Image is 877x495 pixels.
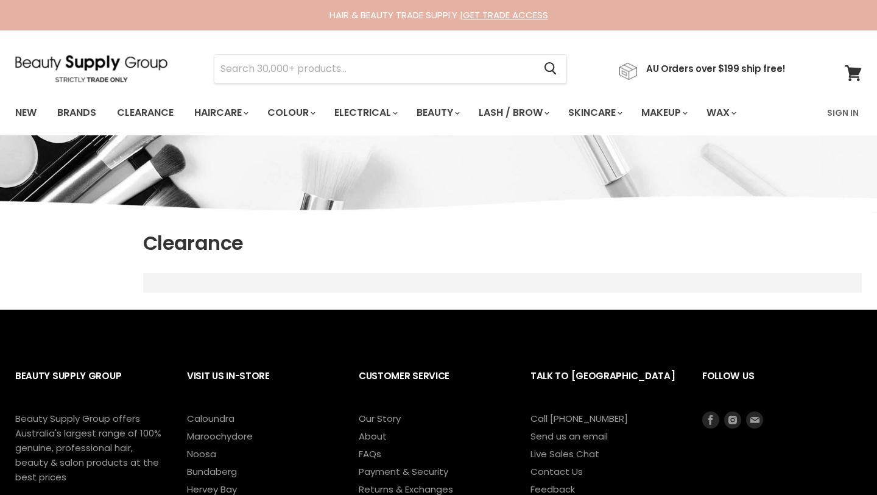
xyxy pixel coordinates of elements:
a: Beauty [407,100,467,126]
a: Haircare [185,100,256,126]
p: Beauty Supply Group offers Australia's largest range of 100% genuine, professional hair, beauty &... [15,411,161,485]
a: Call [PHONE_NUMBER] [530,412,628,425]
a: Makeup [632,100,695,126]
a: Caloundra [187,412,234,425]
h2: Follow us [702,361,862,411]
a: Lash / Brow [470,100,557,126]
a: Send us an email [530,430,608,443]
a: New [6,100,46,126]
a: Sign In [820,100,866,126]
a: Noosa [187,447,216,460]
h2: Talk to [GEOGRAPHIC_DATA] [530,361,678,411]
a: GET TRADE ACCESS [463,9,548,21]
h2: Beauty Supply Group [15,361,163,411]
ul: Main menu [6,95,783,130]
form: Product [214,54,567,84]
a: Electrical [325,100,405,126]
h1: Clearance [143,230,862,256]
a: Wax [697,100,744,126]
a: Maroochydore [187,430,253,443]
a: Bundaberg [187,465,237,478]
h2: Customer Service [359,361,506,411]
a: About [359,430,387,443]
a: Brands [48,100,105,126]
a: FAQs [359,447,381,460]
h2: Visit Us In-Store [187,361,334,411]
a: Skincare [559,100,630,126]
a: Colour [258,100,323,126]
a: Our Story [359,412,401,425]
a: Clearance [108,100,183,126]
a: Live Sales Chat [530,447,599,460]
button: Search [534,55,566,83]
a: Contact Us [530,465,583,478]
a: Payment & Security [359,465,448,478]
input: Search [214,55,534,83]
